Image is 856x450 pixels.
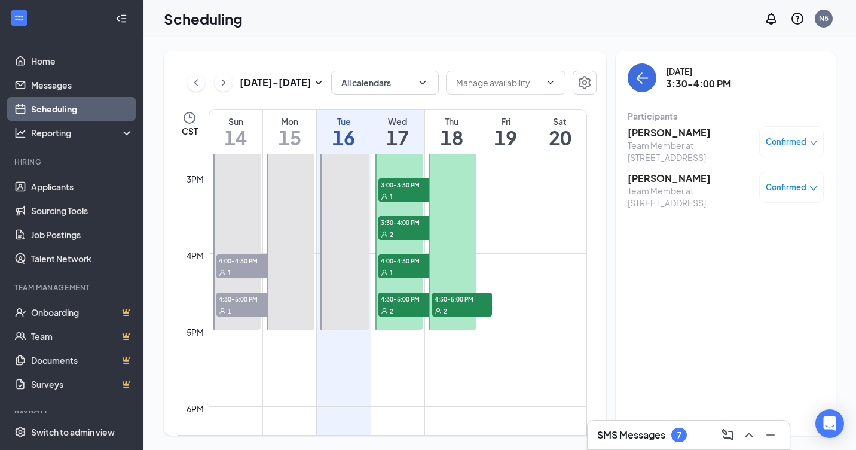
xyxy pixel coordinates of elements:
[31,348,133,372] a: DocumentsCrown
[390,230,393,239] span: 2
[182,111,197,125] svg: Clock
[371,115,424,127] div: Wed
[317,115,370,127] div: Tue
[371,127,424,148] h1: 17
[216,254,276,266] span: 4:00-4:30 PM
[390,307,393,315] span: 2
[31,223,133,247] a: Job Postings
[378,293,438,305] span: 4:30-5:00 PM
[115,13,127,25] svg: Collapse
[417,77,429,89] svg: ChevronDown
[809,139,818,147] span: down
[718,425,737,445] button: ComposeMessage
[628,172,753,185] h3: [PERSON_NAME]
[381,308,388,315] svg: User
[809,184,818,193] span: down
[425,127,478,148] h1: 18
[390,193,393,201] span: 1
[31,426,115,438] div: Switch to admin view
[378,254,438,266] span: 4:00-4:30 PM
[209,110,262,154] a: September 14, 2025
[677,430,681,440] div: 7
[14,157,131,167] div: Hiring
[739,425,759,445] button: ChevronUp
[381,231,388,238] svg: User
[240,76,311,89] h3: [DATE] - [DATE]
[425,115,478,127] div: Thu
[31,247,133,270] a: Talent Network
[311,75,326,90] svg: SmallChevronDown
[381,193,388,200] svg: User
[479,127,533,148] h1: 19
[371,110,424,154] a: September 17, 2025
[444,307,447,315] span: 2
[628,185,753,209] div: Team Member at [STREET_ADDRESS]
[456,76,541,89] input: Manage availability
[14,426,26,438] svg: Settings
[31,97,133,121] a: Scheduling
[317,127,370,148] h1: 16
[13,12,25,24] svg: WorkstreamLogo
[14,408,131,418] div: Payroll
[628,139,753,163] div: Team Member at [STREET_ADDRESS]
[209,127,262,148] h1: 14
[378,216,438,228] span: 3:30-4:00 PM
[815,409,844,438] div: Open Intercom Messenger
[479,115,533,127] div: Fri
[263,115,316,127] div: Mon
[432,293,492,305] span: 4:30-5:00 PM
[533,127,586,148] h1: 20
[228,269,231,277] span: 1
[31,73,133,97] a: Messages
[263,127,316,148] h1: 15
[666,77,731,90] h3: 3:30-4:00 PM
[573,71,597,95] a: Settings
[546,78,555,87] svg: ChevronDown
[182,125,198,137] span: CST
[219,269,226,276] svg: User
[766,136,806,148] span: Confirmed
[635,71,649,85] svg: ArrowLeft
[184,249,206,262] div: 4pm
[597,428,665,442] h3: SMS Messages
[577,75,592,90] svg: Settings
[31,175,133,199] a: Applicants
[742,428,756,442] svg: ChevronUp
[31,199,133,223] a: Sourcing Tools
[31,127,134,139] div: Reporting
[761,425,780,445] button: Minimize
[209,115,262,127] div: Sun
[31,324,133,348] a: TeamCrown
[479,110,533,154] a: September 19, 2025
[228,307,231,315] span: 1
[331,71,439,95] button: All calendarsChevronDown
[31,49,133,73] a: Home
[215,74,233,92] button: ChevronRight
[628,63,656,92] button: back-button
[164,8,243,29] h1: Scheduling
[628,110,824,122] div: Participants
[766,181,806,193] span: Confirmed
[184,172,206,186] div: 3pm
[533,110,586,154] a: September 20, 2025
[819,13,829,23] div: N5
[790,11,805,26] svg: QuestionInfo
[425,110,478,154] a: September 18, 2025
[14,282,131,293] div: Team Management
[317,110,370,154] a: September 16, 2025
[666,65,731,77] div: [DATE]
[190,75,202,90] svg: ChevronLeft
[720,428,735,442] svg: ComposeMessage
[764,11,778,26] svg: Notifications
[184,326,206,339] div: 5pm
[381,269,388,276] svg: User
[435,308,442,315] svg: User
[219,308,226,315] svg: User
[184,402,206,415] div: 6pm
[628,126,753,139] h3: [PERSON_NAME]
[263,110,316,154] a: September 15, 2025
[14,127,26,139] svg: Analysis
[187,74,205,92] button: ChevronLeft
[31,372,133,396] a: SurveysCrown
[763,428,778,442] svg: Minimize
